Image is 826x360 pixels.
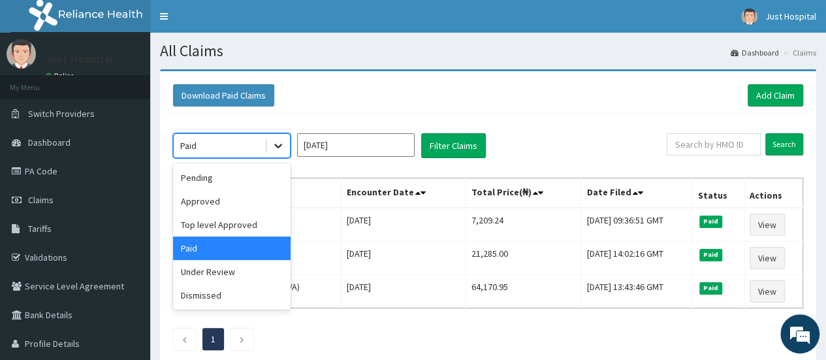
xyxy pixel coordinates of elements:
span: Paid [699,249,723,261]
img: d_794563401_company_1708531726252_794563401 [24,65,53,98]
button: Download Paid Claims [173,84,274,106]
a: View [750,214,785,236]
span: Claims [28,194,54,206]
li: Claims [780,47,816,58]
th: Encounter Date [341,178,466,208]
td: [DATE] [341,242,466,275]
div: Paid [173,237,291,260]
td: [DATE] 14:02:16 GMT [581,242,692,275]
div: Chat with us now [68,73,219,90]
div: Top level Approved [173,213,291,237]
a: View [750,247,785,269]
td: 21,285.00 [466,242,581,275]
h1: All Claims [160,42,816,59]
button: Filter Claims [421,133,486,158]
a: Online [46,71,77,80]
div: Dismissed [173,284,291,307]
textarea: Type your message and hit 'Enter' [7,229,249,275]
p: Just Hospital [46,53,114,65]
th: Actions [744,178,802,208]
td: [DATE] [341,275,466,308]
span: Just Hospital [765,10,816,22]
a: View [750,280,785,303]
a: Dashboard [731,47,779,58]
span: Dashboard [28,137,71,148]
a: Next page [239,333,245,345]
span: Paid [699,216,723,227]
div: Under Review [173,260,291,284]
td: [DATE] 13:43:46 GMT [581,275,692,308]
div: Approved [173,189,291,213]
a: Add Claim [748,84,803,106]
span: We're online! [76,101,180,233]
span: Switch Providers [28,108,95,120]
input: Search [765,133,803,155]
th: Date Filed [581,178,692,208]
img: User Image [7,39,36,69]
input: Select Month and Year [297,133,415,157]
div: Pending [173,166,291,189]
td: 7,209.24 [466,208,581,242]
td: 64,170.95 [466,275,581,308]
input: Search by HMO ID [667,133,761,155]
span: Paid [699,282,723,294]
div: Paid [180,139,197,152]
a: Previous page [182,333,187,345]
span: Tariffs [28,223,52,235]
th: Total Price(₦) [466,178,581,208]
img: User Image [741,8,757,25]
td: [DATE] [341,208,466,242]
td: [DATE] 09:36:51 GMT [581,208,692,242]
div: Minimize live chat window [214,7,246,38]
th: Status [692,178,744,208]
a: Page 1 is your current page [211,333,215,345]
